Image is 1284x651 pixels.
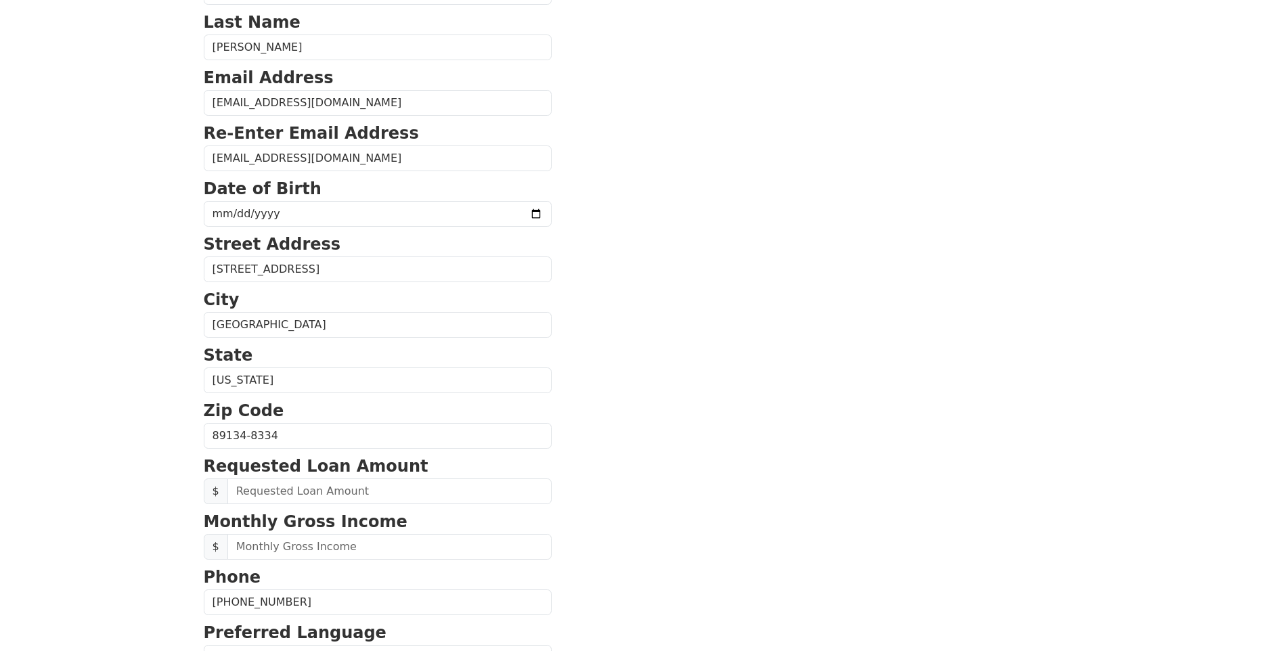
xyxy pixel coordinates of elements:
[204,312,552,338] input: City
[204,423,552,449] input: Zip Code
[227,534,552,560] input: Monthly Gross Income
[204,534,228,560] span: $
[204,90,552,116] input: Email Address
[204,235,341,254] strong: Street Address
[204,13,301,32] strong: Last Name
[204,179,322,198] strong: Date of Birth
[204,510,552,534] p: Monthly Gross Income
[204,568,261,587] strong: Phone
[204,68,334,87] strong: Email Address
[204,589,552,615] input: Phone
[204,256,552,282] input: Street Address
[204,478,228,504] span: $
[204,35,552,60] input: Last Name
[204,457,428,476] strong: Requested Loan Amount
[204,346,253,365] strong: State
[204,145,552,171] input: Re-Enter Email Address
[204,290,240,309] strong: City
[204,401,284,420] strong: Zip Code
[204,623,386,642] strong: Preferred Language
[227,478,552,504] input: Requested Loan Amount
[204,124,419,143] strong: Re-Enter Email Address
